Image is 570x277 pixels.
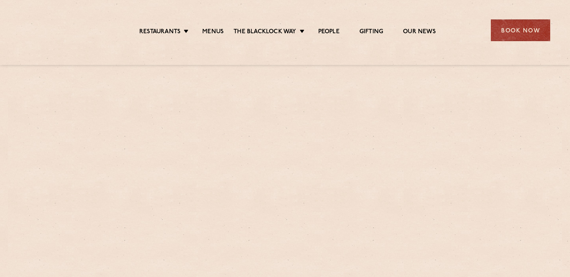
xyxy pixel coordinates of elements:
[318,28,340,37] a: People
[403,28,436,37] a: Our News
[139,28,180,37] a: Restaurants
[202,28,224,37] a: Menus
[359,28,383,37] a: Gifting
[491,19,550,41] div: Book Now
[20,8,88,53] img: svg%3E
[234,28,296,37] a: The Blacklock Way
